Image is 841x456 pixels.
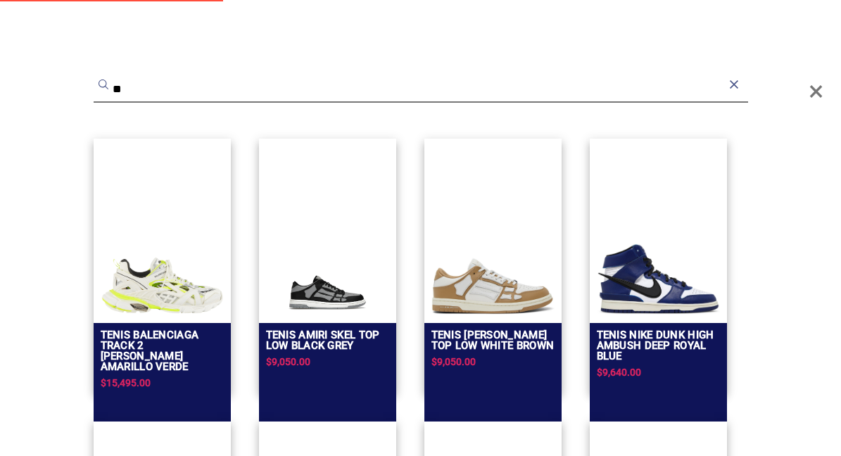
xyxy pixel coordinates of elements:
a: Tenis Amiri Skel Top Low White BrownTenis [PERSON_NAME] Top Low White Brown$9,050.00 [424,139,562,392]
span: $15,495.00 [101,377,151,388]
button: Submit [96,77,110,91]
h2: Tenis Nike Dunk High Ambush Deep Royal Blue [597,330,720,362]
a: Tenis Balenciaga Track 2 Blanco Amarillo VerdeTenis Balenciaga Track 2 [PERSON_NAME] Amarillo Ver... [94,139,231,392]
h2: Tenis Amiri Skel Top Low Black Grey [266,330,389,351]
span: $9,050.00 [431,356,476,367]
a: Tenis Nike Dunk High Ambush Deep Royal BlueTenis Nike Dunk High Ambush Deep Royal Blue$9,640.00 [590,139,727,392]
span: Close Overlay [809,70,823,113]
img: Tenis Amiri Skel Top Low Black Grey [266,268,389,315]
span: $9,640.00 [597,367,641,378]
img: Tenis Balenciaga Track 2 Blanco Amarillo Verde [101,256,224,314]
img: Tenis Amiri Skel Top Low White Brown [431,258,555,315]
span: $9,050.00 [266,356,310,367]
a: Tenis Amiri Skel Top Low Black Grey Tenis Amiri Skel Top Low Black Grey$9,050.00 [259,139,396,392]
h2: Tenis [PERSON_NAME] Top Low White Brown [431,330,555,351]
img: Tenis Nike Dunk High Ambush Deep Royal Blue [597,243,720,314]
h2: Tenis Balenciaga Track 2 [PERSON_NAME] Amarillo Verde [101,330,224,372]
button: Reset [727,77,741,91]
